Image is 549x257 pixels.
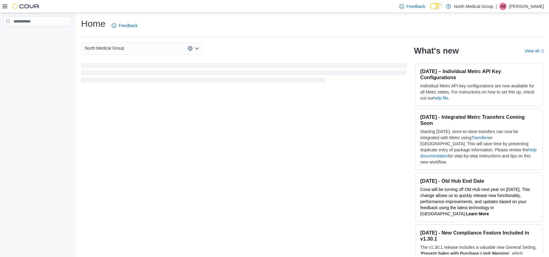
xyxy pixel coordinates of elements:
[81,18,105,30] h1: Home
[188,46,193,51] button: Clear input
[420,128,538,165] p: Starting [DATE], store-to-store transfers can now be integrated with Metrc using in [GEOGRAPHIC_D...
[109,19,140,32] a: Feedback
[420,114,538,126] h3: [DATE] - Integrated Metrc Transfers Coming Soon
[119,23,137,29] span: Feedback
[420,230,538,242] h3: [DATE] - New Compliance Feature Included in v1.30.1
[509,3,544,10] p: [PERSON_NAME]
[496,3,497,10] p: |
[540,49,544,53] svg: External link
[501,3,505,10] span: JM
[81,64,407,84] span: Loading
[12,3,40,9] img: Cova
[421,251,509,256] strong: Prevent Sales with Purchase Limit Warning
[471,135,489,140] a: Transfers
[433,96,448,100] a: help file
[454,3,493,10] p: North Medical Group
[407,3,425,9] span: Feedback
[525,48,544,53] a: View allExternal link
[420,187,530,216] span: Cova will be turning off Old Hub next year on [DATE]. This change allows us to quickly release ne...
[397,0,428,12] a: Feedback
[4,27,72,42] nav: Complex example
[414,46,459,56] h2: What's new
[420,83,538,101] p: Individual Metrc API key configurations are now available for all Metrc states. For instructions ...
[430,3,443,9] input: Dark Mode
[420,178,538,184] h3: [DATE] - Old Hub End Date
[85,44,124,52] span: North Medical Group
[194,46,199,51] button: Open list of options
[466,211,489,216] a: Learn More
[499,3,507,10] div: Joseph Mason
[420,68,538,80] h3: [DATE] – Individual Metrc API Key Configurations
